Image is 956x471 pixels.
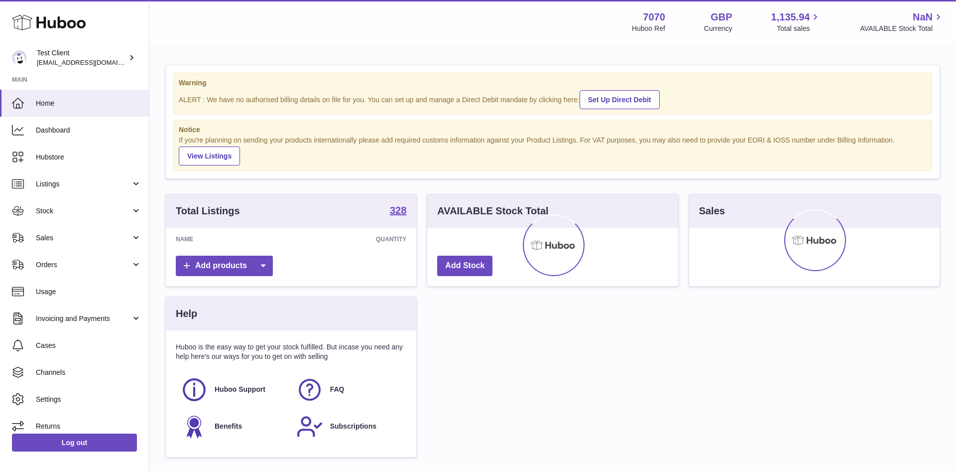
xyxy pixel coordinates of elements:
[36,99,141,108] span: Home
[860,10,944,33] a: NaN AVAILABLE Stock Total
[12,50,27,65] img: internalAdmin-7070@internal.huboo.com
[36,422,141,431] span: Returns
[215,385,265,394] span: Huboo Support
[771,10,810,24] span: 1,135.94
[296,413,402,440] a: Subscriptions
[176,342,406,361] p: Huboo is the easy way to get your stock fulfilled. But incase you need any help here's our ways f...
[166,228,273,251] th: Name
[580,90,660,109] a: Set Up Direct Debit
[36,126,141,135] span: Dashboard
[179,147,240,165] a: View Listings
[699,204,725,218] h3: Sales
[37,58,146,66] span: [EMAIL_ADDRESS][DOMAIN_NAME]
[12,434,137,452] a: Log out
[179,78,927,88] strong: Warning
[777,24,821,33] span: Total sales
[711,10,732,24] strong: GBP
[36,395,141,404] span: Settings
[181,413,286,440] a: Benefits
[36,368,141,377] span: Channels
[215,422,242,431] span: Benefits
[181,376,286,403] a: Huboo Support
[643,10,665,24] strong: 7070
[330,422,376,431] span: Subscriptions
[36,179,131,189] span: Listings
[36,153,141,162] span: Hubstore
[632,24,665,33] div: Huboo Ref
[36,260,131,270] span: Orders
[860,24,944,33] span: AVAILABLE Stock Total
[37,48,126,67] div: Test Client
[179,125,927,135] strong: Notice
[437,204,548,218] h3: AVAILABLE Stock Total
[273,228,417,251] th: Quantity
[704,24,732,33] div: Currency
[437,256,492,276] a: Add Stock
[771,10,822,33] a: 1,135.94 Total sales
[179,136,927,165] div: If you're planning on sending your products internationally please add required customs informati...
[36,287,141,297] span: Usage
[36,314,131,323] span: Invoicing and Payments
[176,204,240,218] h3: Total Listings
[179,89,927,109] div: ALERT : We have no authorised billing details on file for you. You can set up and manage a Direct...
[913,10,933,24] span: NaN
[176,256,273,276] a: Add products
[330,385,345,394] span: FAQ
[36,206,131,216] span: Stock
[176,307,197,320] h3: Help
[36,341,141,350] span: Cases
[36,233,131,243] span: Sales
[390,205,406,215] strong: 328
[296,376,402,403] a: FAQ
[390,205,406,217] a: 328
